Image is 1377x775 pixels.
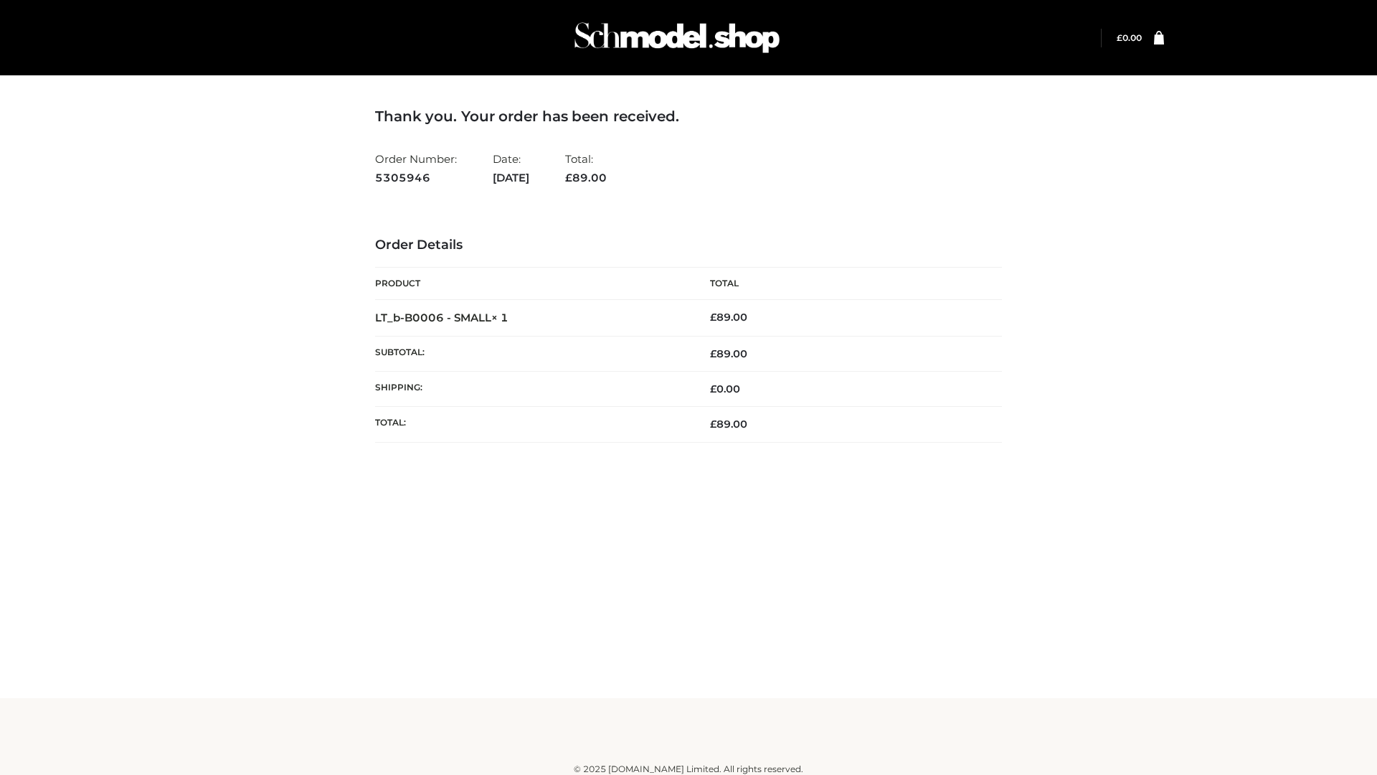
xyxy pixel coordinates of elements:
li: Order Number: [375,146,457,190]
th: Product [375,268,688,300]
strong: 5305946 [375,169,457,187]
strong: [DATE] [493,169,529,187]
th: Total: [375,407,688,442]
strong: × 1 [491,311,508,324]
li: Total: [565,146,607,190]
img: Schmodel Admin 964 [569,9,785,66]
span: £ [710,418,716,431]
bdi: 0.00 [710,382,740,395]
span: 89.00 [565,171,607,184]
h3: Thank you. Your order has been received. [375,108,1002,125]
th: Total [688,268,1002,300]
strong: LT_b-B0006 - SMALL [375,311,508,324]
li: Date: [493,146,529,190]
bdi: 0.00 [1117,32,1142,43]
span: £ [710,347,716,360]
th: Shipping: [375,372,688,407]
bdi: 89.00 [710,311,747,324]
a: £0.00 [1117,32,1142,43]
th: Subtotal: [375,336,688,371]
span: £ [710,382,716,395]
span: 89.00 [710,418,747,431]
h3: Order Details [375,238,1002,253]
span: £ [710,311,716,324]
span: £ [1117,32,1122,43]
span: £ [565,171,572,184]
span: 89.00 [710,347,747,360]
